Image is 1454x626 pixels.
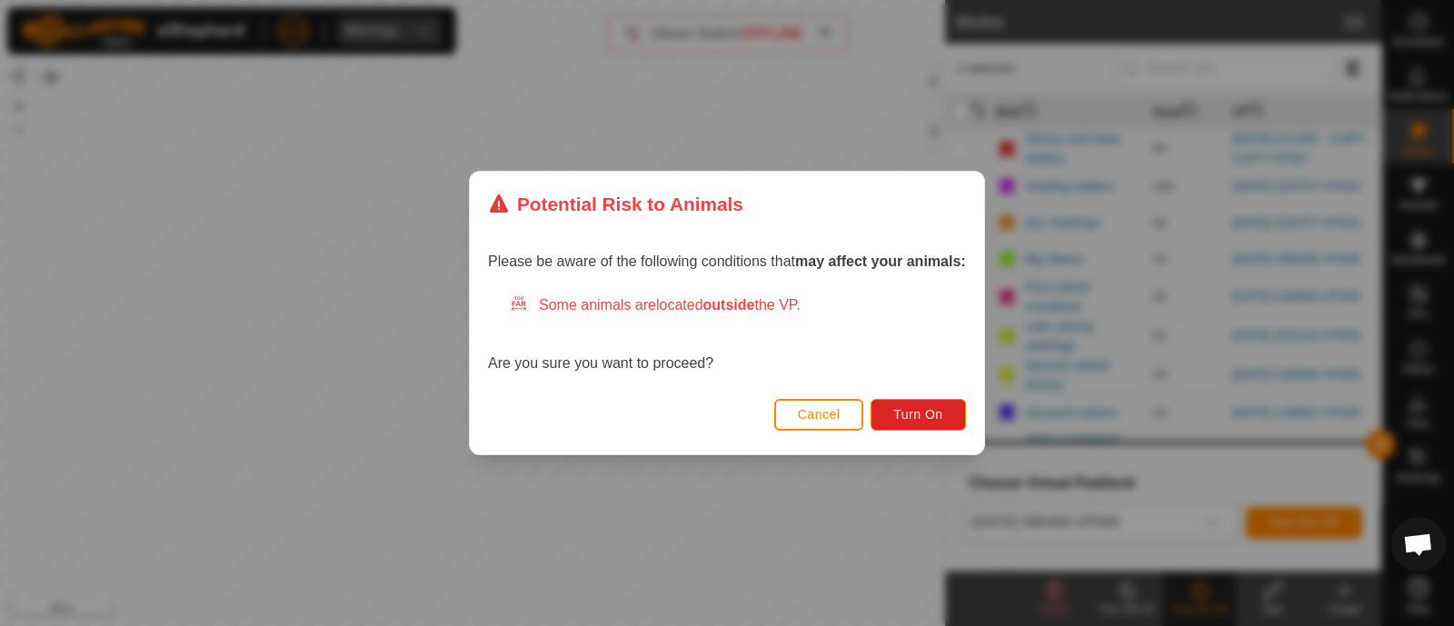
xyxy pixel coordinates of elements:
span: Turn On [894,407,943,422]
button: Cancel [774,399,864,431]
strong: may affect your animals: [795,253,966,269]
span: Cancel [798,407,841,422]
button: Turn On [871,399,966,431]
div: Some animals are [510,294,966,316]
div: Are you sure you want to proceed? [488,294,966,374]
span: located the VP. [656,297,801,313]
span: Please be aware of the following conditions that [488,253,966,269]
strong: outside [703,297,755,313]
div: Potential Risk to Animals [488,190,743,218]
div: Open chat [1391,517,1446,571]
